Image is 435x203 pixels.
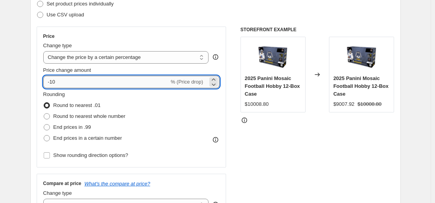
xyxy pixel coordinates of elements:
div: $10008.80 [245,100,269,108]
span: Change type [43,43,72,48]
img: 2025PaniniMosaicFootballHobbyBox1_80x.png [257,41,288,72]
span: Rounding [43,91,65,97]
span: 2025 Panini Mosaic Football Hobby 12-Box Case [333,75,389,97]
span: % (Price drop) [171,79,203,85]
img: 2025PaniniMosaicFootballHobbyBox1_80x.png [346,41,377,72]
span: Price change amount [43,67,91,73]
input: -15 [43,76,169,88]
h3: Price [43,33,55,39]
button: What's the compare at price? [85,181,150,187]
span: Show rounding direction options? [53,152,128,158]
strike: $10008.80 [357,100,381,108]
h3: Compare at price [43,180,81,187]
span: Round to nearest .01 [53,102,101,108]
span: 2025 Panini Mosaic Football Hobby 12-Box Case [245,75,300,97]
span: End prices in .99 [53,124,91,130]
div: $9007.92 [333,100,354,108]
div: help [212,53,219,61]
span: Set product prices individually [47,1,114,7]
span: Change type [43,190,72,196]
h6: STOREFRONT EXAMPLE [240,27,394,33]
span: Round to nearest whole number [53,113,126,119]
span: End prices in a certain number [53,135,122,141]
span: Use CSV upload [47,12,84,18]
